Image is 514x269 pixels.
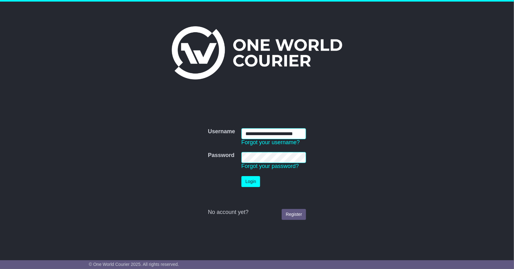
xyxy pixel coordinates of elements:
[208,128,235,135] label: Username
[241,176,260,187] button: Login
[208,152,235,159] label: Password
[208,209,306,216] div: No account yet?
[172,26,342,79] img: One World
[241,139,300,145] a: Forgot your username?
[282,209,306,220] a: Register
[89,262,179,267] span: © One World Courier 2025. All rights reserved.
[241,163,299,169] a: Forgot your password?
